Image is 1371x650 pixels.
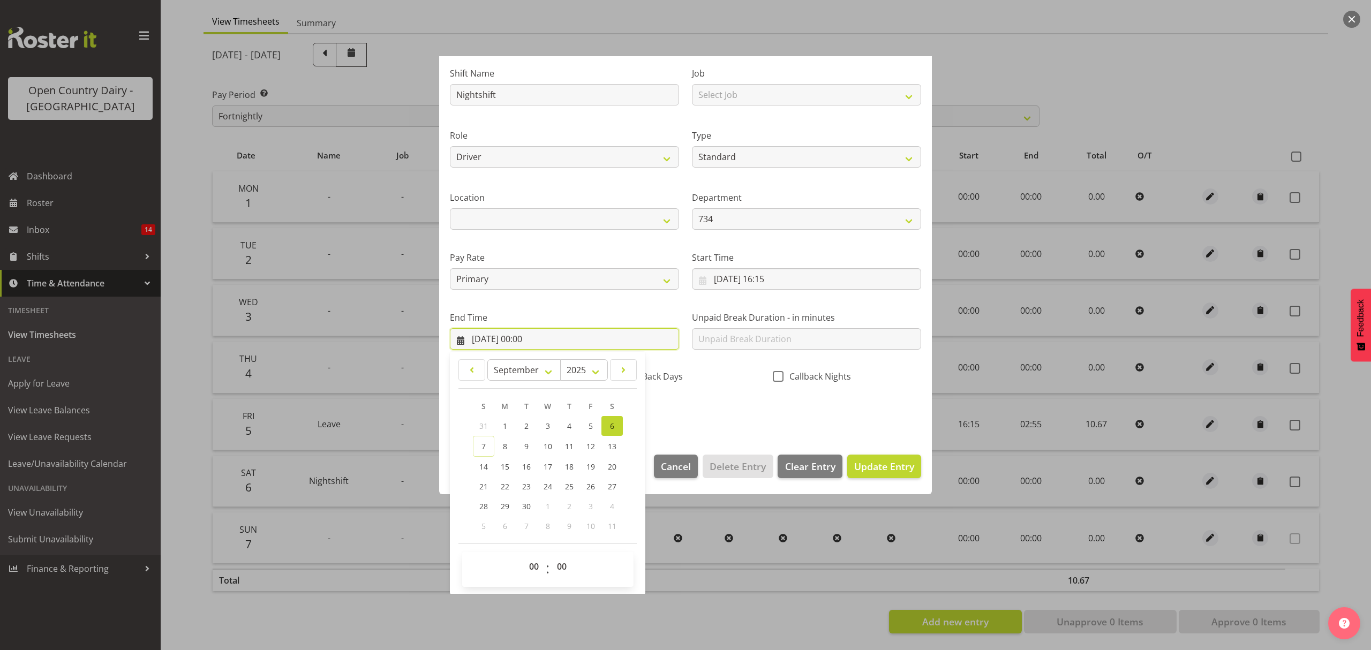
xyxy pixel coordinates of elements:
[567,521,571,531] span: 9
[501,481,509,492] span: 22
[537,416,559,436] a: 3
[692,328,921,350] input: Unpaid Break Duration
[503,521,507,531] span: 6
[567,401,571,411] span: T
[546,501,550,511] span: 1
[473,496,494,516] a: 28
[537,477,559,496] a: 24
[450,191,679,204] label: Location
[601,457,623,477] a: 20
[567,501,571,511] span: 2
[601,416,623,436] a: 6
[589,401,592,411] span: F
[524,401,529,411] span: T
[854,460,914,473] span: Update Entry
[692,268,921,290] input: Click to select...
[622,371,683,382] span: CallBack Days
[847,455,921,478] button: Update Entry
[473,457,494,477] a: 14
[586,441,595,451] span: 12
[608,441,616,451] span: 13
[450,311,679,324] label: End Time
[544,401,551,411] span: W
[559,457,580,477] a: 18
[544,441,552,451] span: 10
[710,459,766,473] span: Delete Entry
[516,436,537,457] a: 9
[559,477,580,496] a: 25
[481,521,486,531] span: 5
[565,481,574,492] span: 25
[580,436,601,457] a: 12
[450,251,679,264] label: Pay Rate
[479,462,488,472] span: 14
[580,416,601,436] a: 5
[654,455,698,478] button: Cancel
[610,421,614,431] span: 6
[565,441,574,451] span: 11
[522,501,531,511] span: 30
[481,441,486,451] span: 7
[481,401,486,411] span: S
[778,455,842,478] button: Clear Entry
[610,501,614,511] span: 4
[546,521,550,531] span: 8
[494,496,516,516] a: 29
[589,501,593,511] span: 3
[546,421,550,431] span: 3
[524,421,529,431] span: 2
[450,67,679,80] label: Shift Name
[580,457,601,477] a: 19
[692,251,921,264] label: Start Time
[450,328,679,350] input: Click to select...
[494,436,516,457] a: 8
[494,477,516,496] a: 22
[503,421,507,431] span: 1
[522,462,531,472] span: 16
[537,436,559,457] a: 10
[524,521,529,531] span: 7
[559,416,580,436] a: 4
[703,455,773,478] button: Delete Entry
[586,521,595,531] span: 10
[1356,299,1366,337] span: Feedback
[503,441,507,451] span: 8
[589,421,593,431] span: 5
[450,129,679,142] label: Role
[494,457,516,477] a: 15
[784,371,851,382] span: Callback Nights
[516,477,537,496] a: 23
[586,462,595,472] span: 19
[537,457,559,477] a: 17
[785,459,835,473] span: Clear Entry
[544,462,552,472] span: 17
[473,436,494,457] a: 7
[516,416,537,436] a: 2
[692,311,921,324] label: Unpaid Break Duration - in minutes
[565,462,574,472] span: 18
[516,496,537,516] a: 30
[501,462,509,472] span: 15
[692,67,921,80] label: Job
[479,421,488,431] span: 31
[601,436,623,457] a: 13
[479,481,488,492] span: 21
[546,556,549,583] span: :
[450,84,679,105] input: Shift Name
[661,459,691,473] span: Cancel
[524,441,529,451] span: 9
[692,129,921,142] label: Type
[586,481,595,492] span: 26
[516,457,537,477] a: 16
[473,477,494,496] a: 21
[479,501,488,511] span: 28
[567,421,571,431] span: 4
[559,436,580,457] a: 11
[522,481,531,492] span: 23
[494,416,516,436] a: 1
[608,481,616,492] span: 27
[692,191,921,204] label: Department
[1339,618,1350,629] img: help-xxl-2.png
[580,477,601,496] a: 26
[501,401,508,411] span: M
